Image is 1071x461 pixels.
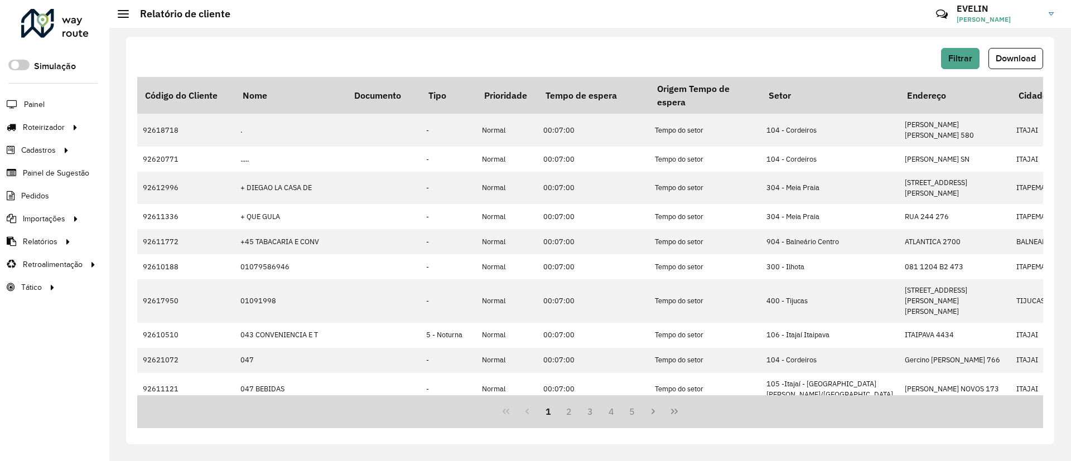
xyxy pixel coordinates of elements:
[421,229,476,254] td: -
[649,348,761,373] td: Tempo do setor
[761,373,899,405] td: 105 -Itajaí - [GEOGRAPHIC_DATA][PERSON_NAME]/[GEOGRAPHIC_DATA]
[421,279,476,323] td: -
[21,282,42,293] span: Tático
[137,204,235,229] td: 92611336
[761,229,899,254] td: 904 - Balneário Centro
[476,229,538,254] td: Normal
[137,172,235,204] td: 92612996
[996,54,1036,63] span: Download
[24,99,45,110] span: Painel
[664,401,685,422] button: Last Page
[137,254,235,279] td: 92610188
[899,77,1011,114] th: Endereço
[649,204,761,229] td: Tempo do setor
[601,401,622,422] button: 4
[421,204,476,229] td: -
[476,254,538,279] td: Normal
[235,147,346,172] td: .....
[538,254,649,279] td: 00:07:00
[538,229,649,254] td: 00:07:00
[476,348,538,373] td: Normal
[899,323,1011,348] td: ITAIPAVA 4434
[476,77,538,114] th: Prioridade
[761,114,899,146] td: 104 - Cordeiros
[649,373,761,405] td: Tempo do setor
[761,348,899,373] td: 104 - Cordeiros
[235,279,346,323] td: 01091998
[235,77,346,114] th: Nome
[235,114,346,146] td: .
[421,348,476,373] td: -
[23,213,65,225] span: Importações
[476,114,538,146] td: Normal
[538,114,649,146] td: 00:07:00
[899,114,1011,146] td: [PERSON_NAME] [PERSON_NAME] 580
[137,348,235,373] td: 92621072
[476,279,538,323] td: Normal
[137,147,235,172] td: 92620771
[649,323,761,348] td: Tempo do setor
[649,114,761,146] td: Tempo do setor
[538,348,649,373] td: 00:07:00
[235,348,346,373] td: 047
[21,190,49,202] span: Pedidos
[421,254,476,279] td: -
[421,172,476,204] td: -
[761,204,899,229] td: 304 - Meia Praia
[538,77,649,114] th: Tempo de espera
[649,147,761,172] td: Tempo do setor
[899,348,1011,373] td: Gercino [PERSON_NAME] 766
[899,229,1011,254] td: ATLANTICA 2700
[899,279,1011,323] td: [STREET_ADDRESS][PERSON_NAME][PERSON_NAME]
[476,204,538,229] td: Normal
[235,204,346,229] td: + QUE GULA
[643,401,664,422] button: Next Page
[899,254,1011,279] td: 081 1204 B2 473
[23,122,65,133] span: Roteirizador
[957,14,1040,25] span: [PERSON_NAME]
[476,373,538,405] td: Normal
[538,373,649,405] td: 00:07:00
[649,279,761,323] td: Tempo do setor
[34,60,76,73] label: Simulação
[538,401,559,422] button: 1
[538,172,649,204] td: 00:07:00
[538,147,649,172] td: 00:07:00
[649,77,761,114] th: Origem Tempo de espera
[948,54,972,63] span: Filtrar
[761,147,899,172] td: 104 - Cordeiros
[899,373,1011,405] td: [PERSON_NAME] NOVOS 173
[538,279,649,323] td: 00:07:00
[421,114,476,146] td: -
[899,172,1011,204] td: [STREET_ADDRESS][PERSON_NAME]
[899,204,1011,229] td: RUA 244 276
[761,323,899,348] td: 106 - Itajaí Itaipava
[580,401,601,422] button: 3
[137,323,235,348] td: 92610510
[137,279,235,323] td: 92617950
[137,229,235,254] td: 92611772
[421,373,476,405] td: -
[649,254,761,279] td: Tempo do setor
[235,229,346,254] td: +45 TABACARIA E CONV
[129,8,230,20] h2: Relatório de cliente
[761,254,899,279] td: 300 - Ilhota
[538,204,649,229] td: 00:07:00
[421,323,476,348] td: 5 - Noturna
[476,323,538,348] td: Normal
[137,114,235,146] td: 92618718
[23,259,83,270] span: Retroalimentação
[346,77,421,114] th: Documento
[235,373,346,405] td: 047 BEBIDAS
[761,77,899,114] th: Setor
[476,147,538,172] td: Normal
[421,147,476,172] td: -
[957,3,1040,14] h3: EVELIN
[558,401,580,422] button: 2
[761,172,899,204] td: 304 - Meia Praia
[476,172,538,204] td: Normal
[761,279,899,323] td: 400 - Tijucas
[899,147,1011,172] td: [PERSON_NAME] SN
[941,48,980,69] button: Filtrar
[21,144,56,156] span: Cadastros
